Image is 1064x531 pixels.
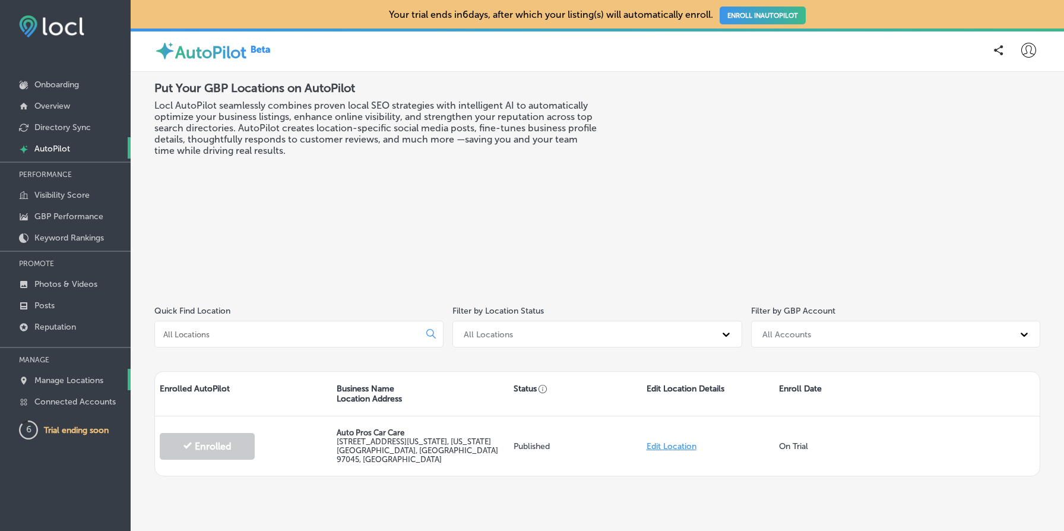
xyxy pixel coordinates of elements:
[34,322,76,332] p: Reputation
[155,372,332,416] div: Enrolled AutoPilot
[751,306,835,316] label: Filter by GBP Account
[34,190,90,200] p: Visibility Score
[332,372,509,416] div: Business Name Location Address
[774,429,907,463] div: On Trial
[34,233,104,243] p: Keyword Rankings
[154,40,175,61] img: autopilot-icon
[720,7,806,24] a: ENROLL INAUTOPILOT
[774,372,907,416] div: Enroll Date
[389,9,806,20] p: Your trial ends in 6 days, after which your listing(s) will automatically enroll.
[647,441,696,451] a: Edit Location
[19,15,84,37] img: fda3e92497d09a02dc62c9cd864e3231.png
[514,441,637,451] p: Published
[34,375,103,385] p: Manage Locations
[154,306,230,316] label: Quick Find Location
[337,428,504,437] p: Auto Pros Car Care
[34,101,70,111] p: Overview
[34,122,91,132] p: Directory Sync
[154,81,597,95] h2: Put Your GBP Locations on AutoPilot
[34,144,70,154] p: AutoPilot
[26,424,31,435] text: 6
[34,80,79,90] p: Onboarding
[160,433,255,460] button: Enrolled
[34,397,116,407] p: Connected Accounts
[34,301,55,311] p: Posts
[44,425,109,435] p: Trial ending soon
[162,329,417,340] input: All Locations
[642,372,775,416] div: Edit Location Details
[34,279,97,289] p: Photos & Videos
[464,329,513,339] div: All Locations
[246,43,275,55] img: Beta
[337,437,498,464] label: [STREET_ADDRESS][US_STATE] , [US_STATE][GEOGRAPHIC_DATA], [GEOGRAPHIC_DATA] 97045, [GEOGRAPHIC_DATA]
[509,372,642,416] div: Status
[175,43,246,62] label: AutoPilot
[762,329,811,339] div: All Accounts
[686,81,1040,280] iframe: Locl: AutoPilot Overview
[154,100,597,156] h3: Locl AutoPilot seamlessly combines proven local SEO strategies with intelligent AI to automatical...
[452,306,544,316] label: Filter by Location Status
[34,211,103,222] p: GBP Performance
